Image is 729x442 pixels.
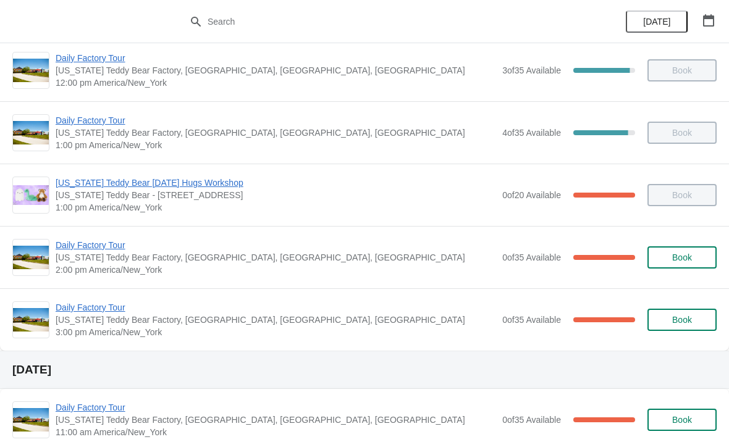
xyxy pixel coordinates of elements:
span: [US_STATE] Teddy Bear Factory, [GEOGRAPHIC_DATA], [GEOGRAPHIC_DATA], [GEOGRAPHIC_DATA] [56,414,496,426]
span: Daily Factory Tour [56,401,496,414]
span: 11:00 am America/New_York [56,426,496,438]
button: [DATE] [626,10,688,33]
span: 0 of 20 Available [502,190,561,200]
span: [US_STATE] Teddy Bear Factory, [GEOGRAPHIC_DATA], [GEOGRAPHIC_DATA], [GEOGRAPHIC_DATA] [56,251,496,264]
span: Book [672,415,692,425]
span: 4 of 35 Available [502,128,561,138]
img: Daily Factory Tour | Vermont Teddy Bear Factory, Shelburne Road, Shelburne, VT, USA | 12:00 pm Am... [13,59,49,83]
span: Daily Factory Tour [56,114,496,127]
span: 0 of 35 Available [502,415,561,425]
span: Daily Factory Tour [56,239,496,251]
span: [US_STATE] Teddy Bear Factory, [GEOGRAPHIC_DATA], [GEOGRAPHIC_DATA], [GEOGRAPHIC_DATA] [56,127,496,139]
span: Book [672,252,692,262]
button: Book [647,246,717,269]
span: Book [672,315,692,325]
img: Vermont Teddy Bear Halloween Hugs Workshop | Vermont Teddy Bear - 6655 Shelburne Rd, Shelburne VT... [13,185,49,206]
h2: [DATE] [12,364,717,376]
img: Daily Factory Tour | Vermont Teddy Bear Factory, Shelburne Road, Shelburne, VT, USA | 2:00 pm Ame... [13,246,49,270]
span: 3 of 35 Available [502,65,561,75]
span: 12:00 pm America/New_York [56,77,496,89]
span: 0 of 35 Available [502,315,561,325]
img: Daily Factory Tour | Vermont Teddy Bear Factory, Shelburne Road, Shelburne, VT, USA | 3:00 pm Ame... [13,308,49,332]
span: [US_STATE] Teddy Bear [DATE] Hugs Workshop [56,177,496,189]
button: Book [647,309,717,331]
span: Daily Factory Tour [56,301,496,314]
span: 1:00 pm America/New_York [56,139,496,151]
input: Search [207,10,547,33]
img: Daily Factory Tour | Vermont Teddy Bear Factory, Shelburne Road, Shelburne, VT, USA | 1:00 pm Ame... [13,121,49,145]
span: [US_STATE] Teddy Bear Factory, [GEOGRAPHIC_DATA], [GEOGRAPHIC_DATA], [GEOGRAPHIC_DATA] [56,314,496,326]
span: 2:00 pm America/New_York [56,264,496,276]
span: [US_STATE] Teddy Bear - [STREET_ADDRESS] [56,189,496,201]
button: Book [647,409,717,431]
span: 0 of 35 Available [502,252,561,262]
span: Daily Factory Tour [56,52,496,64]
span: [US_STATE] Teddy Bear Factory, [GEOGRAPHIC_DATA], [GEOGRAPHIC_DATA], [GEOGRAPHIC_DATA] [56,64,496,77]
span: 1:00 pm America/New_York [56,201,496,214]
span: 3:00 pm America/New_York [56,326,496,338]
span: [DATE] [643,17,670,27]
img: Daily Factory Tour | Vermont Teddy Bear Factory, Shelburne Road, Shelburne, VT, USA | 11:00 am Am... [13,408,49,432]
